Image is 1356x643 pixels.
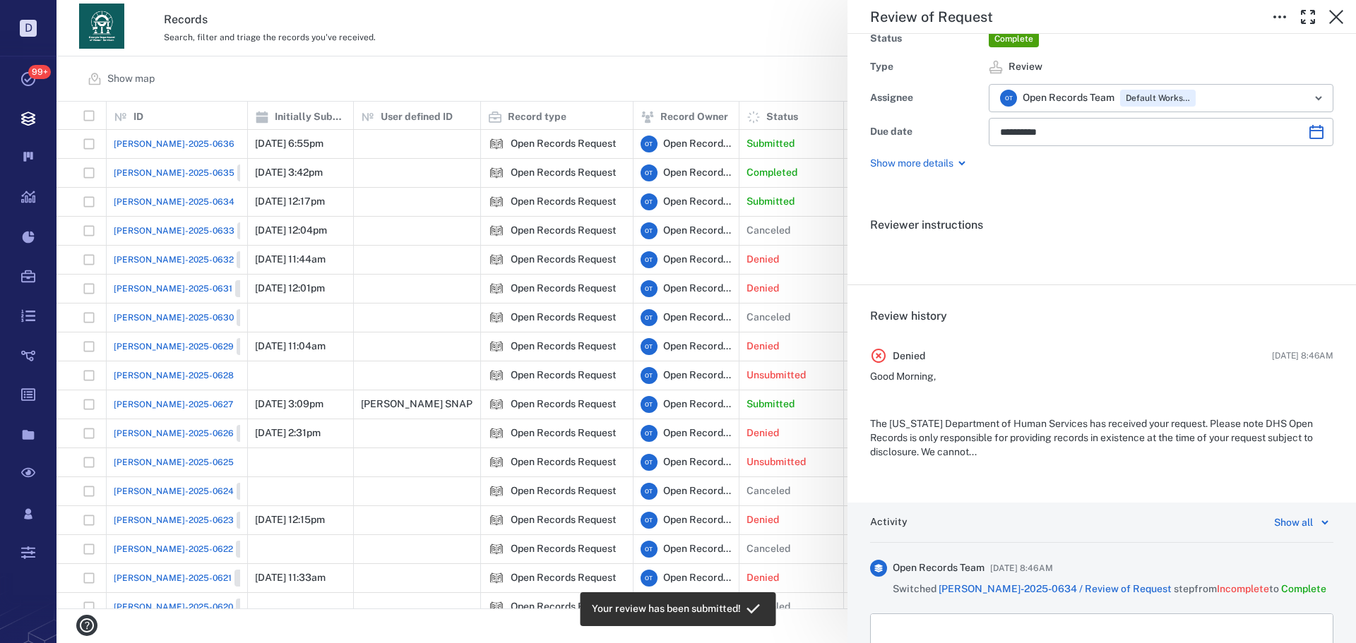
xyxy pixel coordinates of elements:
[870,157,953,171] p: Show more details
[992,33,1036,45] span: Complete
[1266,3,1294,31] button: Toggle to Edit Boxes
[1023,91,1114,105] span: Open Records Team
[1217,583,1269,594] span: Incomplete
[893,582,1326,596] span: Switched step from to
[990,560,1053,577] span: [DATE] 8:46AM
[870,122,983,142] div: Due date
[870,370,1333,384] p: Good Morning,
[1000,90,1017,107] div: O T
[870,57,983,77] div: Type
[870,417,1333,459] p: The [US_STATE] Department of Human Services has received your request. Please note DHS Open Recor...
[1009,60,1042,74] span: Review
[20,20,37,37] p: D
[893,349,925,363] p: Denied
[1274,514,1313,531] div: Show all
[870,308,1333,325] h6: Review history
[32,10,61,23] span: Help
[1294,3,1322,31] button: Toggle Fullscreen
[870,88,983,108] div: Assignee
[870,246,873,260] span: .
[592,596,741,622] div: Your review has been submitted!
[1302,118,1331,146] button: Choose date, selected date is Aug 25, 2025
[1123,92,1193,104] span: Default Workspace
[1309,88,1328,108] button: Open
[870,8,993,26] h5: Review of Request
[893,561,985,575] span: Open Records Team
[859,336,1345,480] div: Denied[DATE] 8:46AMGood Morning, The [US_STATE] Department of Human Services has received your re...
[1281,583,1326,594] span: Complete
[939,583,1172,594] a: [PERSON_NAME]-2025-0634 / Review of Request
[870,217,1333,234] h6: Reviewer instructions
[1272,349,1333,362] span: [DATE] 8:46AM
[1322,3,1350,31] button: Close
[870,515,908,529] h6: Activity
[870,29,983,49] div: Status
[28,65,51,79] span: 99+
